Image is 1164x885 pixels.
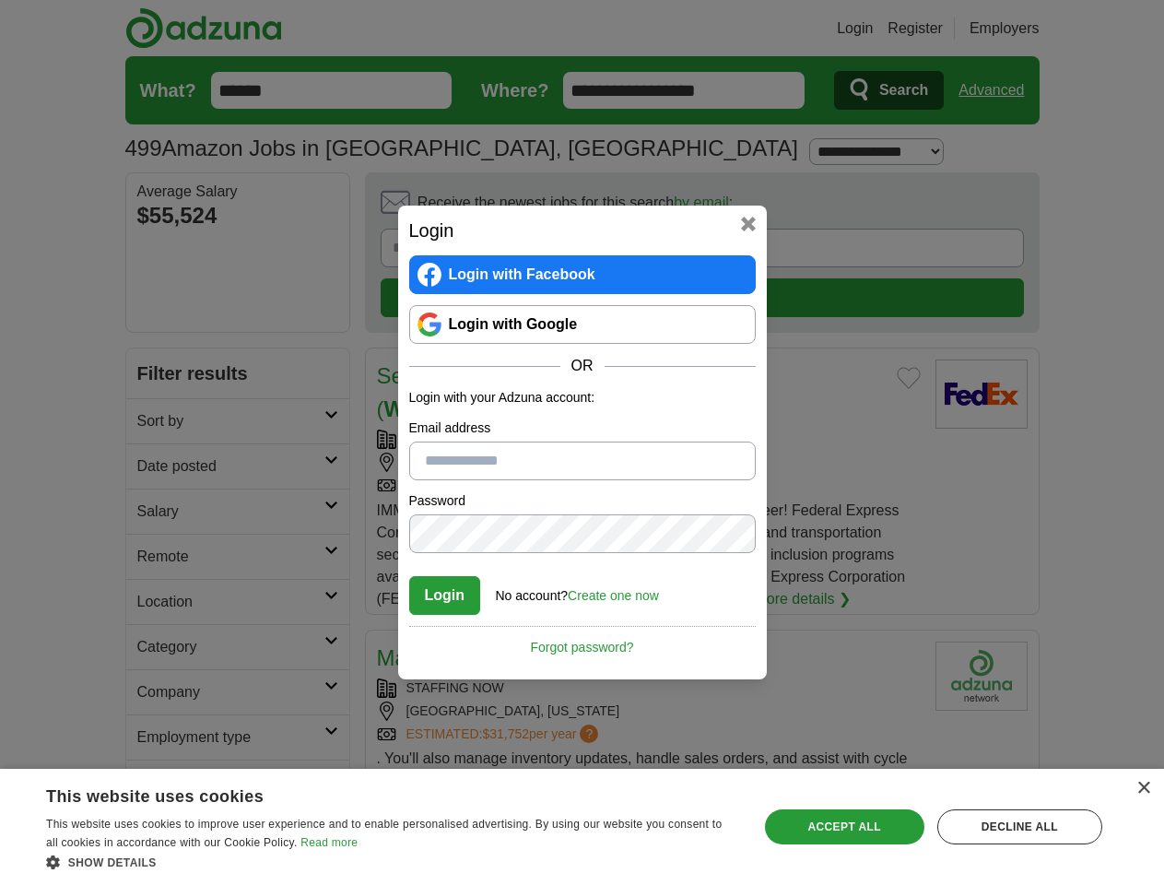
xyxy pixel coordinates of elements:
[409,626,756,657] a: Forgot password?
[409,419,756,438] label: Email address
[496,575,659,606] div: No account?
[409,255,756,294] a: Login with Facebook
[409,576,481,615] button: Login
[568,588,659,603] a: Create one now
[409,388,756,407] p: Login with your Adzuna account:
[560,355,605,377] span: OR
[46,853,736,871] div: Show details
[1136,782,1150,796] div: Close
[765,809,924,844] div: Accept all
[409,305,756,344] a: Login with Google
[409,491,756,511] label: Password
[937,809,1102,844] div: Decline all
[409,217,756,244] h2: Login
[68,856,157,869] span: Show details
[300,836,358,849] a: Read more, opens a new window
[46,818,722,849] span: This website uses cookies to improve user experience and to enable personalised advertising. By u...
[46,780,690,808] div: This website uses cookies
